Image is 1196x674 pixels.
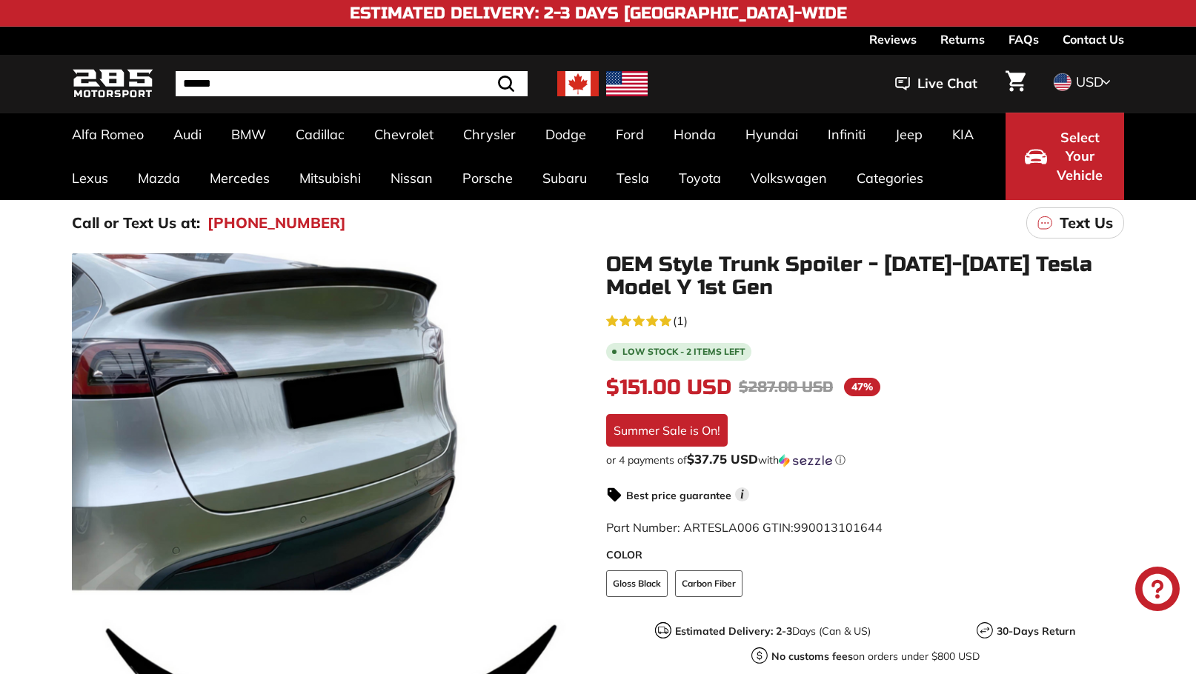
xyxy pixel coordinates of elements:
span: $37.75 USD [687,451,758,467]
a: Chevrolet [359,113,448,156]
a: KIA [937,113,989,156]
p: on orders under $800 USD [771,649,980,664]
div: or 4 payments of with [606,453,1124,467]
strong: Estimated Delivery: 2-3 [675,624,792,638]
div: Summer Sale is On! [606,414,728,447]
a: Ford [601,113,659,156]
strong: No customs fees [771,650,853,663]
a: Mazda [123,156,195,200]
a: Reviews [869,27,917,52]
span: USD [1076,73,1103,90]
a: Categories [842,156,938,200]
a: [PHONE_NUMBER] [207,212,346,234]
a: Dodge [531,113,601,156]
a: Cadillac [281,113,359,156]
strong: Best price guarantee [626,489,731,502]
p: Call or Text Us at: [72,212,200,234]
a: Chrysler [448,113,531,156]
button: Live Chat [876,65,997,102]
a: Contact Us [1063,27,1124,52]
inbox-online-store-chat: Shopify online store chat [1131,567,1184,615]
span: Select Your Vehicle [1054,128,1105,185]
a: Returns [940,27,985,52]
strong: 30-Days Return [997,624,1075,638]
span: 990013101644 [794,520,883,535]
a: Nissan [376,156,448,200]
img: Sezzle [779,454,832,467]
a: Honda [659,113,731,156]
span: Low stock - 2 items left [622,347,745,356]
div: or 4 payments of$37.75 USDwithSezzle Click to learn more about Sezzle [606,453,1124,467]
input: Search [176,71,528,96]
a: Mitsubishi [285,156,376,200]
p: Text Us [1060,212,1113,234]
a: 5.0 rating (1 votes) [606,310,1124,330]
span: i [735,487,749,501]
a: Text Us [1026,207,1124,238]
a: Infiniti [813,113,880,156]
a: Lexus [57,156,123,200]
a: Mercedes [195,156,285,200]
label: COLOR [606,547,1124,563]
a: Cart [997,59,1034,109]
a: Toyota [664,156,736,200]
h4: Estimated Delivery: 2-3 Days [GEOGRAPHIC_DATA]-Wide [350,4,847,22]
a: Jeep [880,113,937,156]
button: Select Your Vehicle [1006,113,1124,200]
img: Logo_285_Motorsport_areodynamics_components [72,67,153,101]
h1: OEM Style Trunk Spoiler - [DATE]-[DATE] Tesla Model Y 1st Gen [606,253,1124,299]
a: Porsche [448,156,528,200]
a: Tesla [602,156,664,200]
a: FAQs [1009,27,1039,52]
span: $151.00 USD [606,375,731,400]
a: Volkswagen [736,156,842,200]
span: Live Chat [917,74,977,93]
a: Alfa Romeo [57,113,159,156]
p: Days (Can & US) [675,624,871,639]
a: Subaru [528,156,602,200]
span: 47% [844,378,880,396]
span: $287.00 USD [739,378,833,396]
a: Hyundai [731,113,813,156]
span: Part Number: ARTESLA006 GTIN: [606,520,883,535]
a: Audi [159,113,216,156]
span: (1) [673,312,688,330]
a: BMW [216,113,281,156]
